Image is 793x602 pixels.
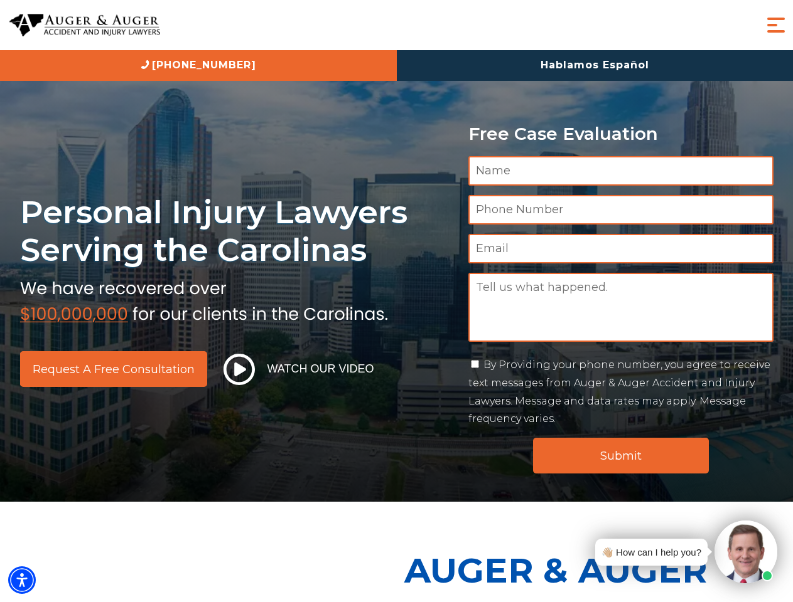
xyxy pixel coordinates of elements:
[33,364,195,375] span: Request a Free Consultation
[533,438,709,473] input: Submit
[601,544,701,561] div: 👋🏼 How can I help you?
[715,520,777,583] img: Intaker widget Avatar
[763,13,789,38] button: Menu
[20,351,207,387] a: Request a Free Consultation
[220,353,378,386] button: Watch Our Video
[468,156,774,186] input: Name
[468,124,774,144] p: Free Case Evaluation
[468,359,770,425] label: By Providing your phone number, you agree to receive text messages from Auger & Auger Accident an...
[20,193,453,269] h1: Personal Injury Lawyers Serving the Carolinas
[20,275,388,323] img: sub text
[404,539,786,601] p: Auger & Auger
[8,566,36,594] div: Accessibility Menu
[468,234,774,263] input: Email
[468,195,774,224] input: Phone Number
[9,14,160,37] img: Auger & Auger Accident and Injury Lawyers Logo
